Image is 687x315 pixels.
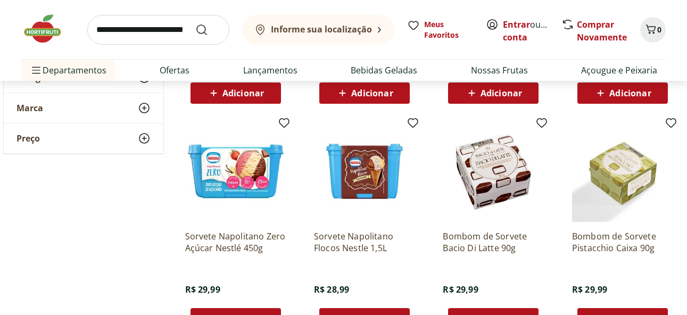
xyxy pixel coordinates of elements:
button: Adicionar [448,82,539,104]
button: Menu [30,57,43,83]
span: Meus Favoritos [424,19,473,40]
a: Bombom de Sorvete Bacio Di Latte 90g [443,230,544,254]
span: Departamentos [30,57,106,83]
img: Bombom de Sorvete Pistacchio Caixa 90g [572,121,673,222]
img: Sorvete Napolitano Flocos Nestle 1,5L [314,121,415,222]
span: Adicionar [481,89,522,97]
a: Comprar Novamente [577,19,627,43]
a: Bebidas Geladas [351,64,417,77]
img: Hortifruti [21,13,75,45]
span: Preço [16,133,40,144]
b: Informe sua localização [271,23,372,35]
button: Carrinho [640,17,666,43]
button: Submit Search [195,23,221,36]
span: Adicionar [609,89,651,97]
button: Preço [4,123,163,153]
button: Informe sua localização [242,15,394,45]
a: Criar conta [503,19,561,43]
a: Lançamentos [243,64,297,77]
span: Adicionar [351,89,393,97]
span: R$ 29,99 [572,284,607,295]
a: Ofertas [160,64,189,77]
a: Bombom de Sorvete Pistacchio Caixa 90g [572,230,673,254]
span: Categoria [16,72,57,83]
img: Bombom de Sorvete Bacio Di Latte 90g [443,121,544,222]
span: R$ 29,99 [185,284,220,295]
button: Marca [4,93,163,123]
button: Adicionar [191,82,281,104]
span: 0 [657,24,661,35]
span: Marca [16,103,43,113]
a: Açougue e Peixaria [581,64,657,77]
button: Adicionar [319,82,410,104]
span: Adicionar [222,89,264,97]
a: Nossas Frutas [471,64,528,77]
img: Sorvete Napolitano Zero Açúcar Nestlé 450g [185,121,286,222]
a: Sorvete Napolitano Zero Açúcar Nestlé 450g [185,230,286,254]
button: Adicionar [577,82,668,104]
span: ou [503,18,550,44]
span: R$ 29,99 [443,284,478,295]
span: R$ 28,99 [314,284,349,295]
input: search [87,15,229,45]
a: Entrar [503,19,530,30]
a: Sorvete Napolitano Flocos Nestle 1,5L [314,230,415,254]
a: Meus Favoritos [407,19,473,40]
